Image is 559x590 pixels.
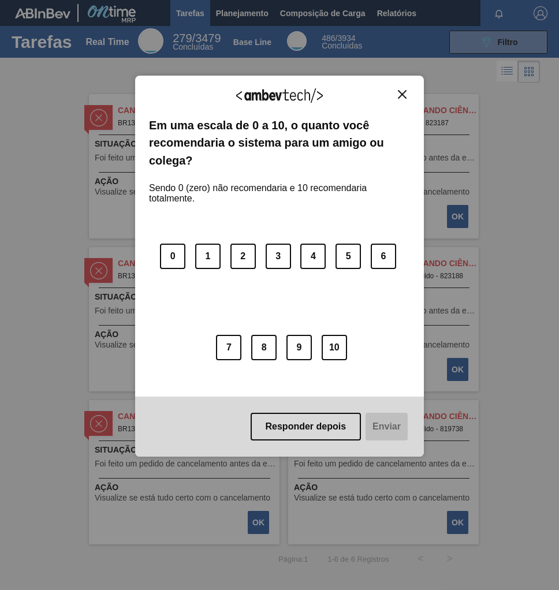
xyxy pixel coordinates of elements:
[230,244,256,269] button: 2
[266,244,291,269] button: 3
[160,244,185,269] button: 0
[394,89,410,99] button: Close
[300,244,326,269] button: 4
[336,244,361,269] button: 5
[398,90,407,99] img: Close
[286,335,312,360] button: 9
[216,335,241,360] button: 7
[251,335,277,360] button: 8
[322,335,347,360] button: 10
[371,244,396,269] button: 6
[236,88,323,103] img: Logo Ambevtech
[149,169,410,204] label: Sendo 0 (zero) não recomendaria e 10 recomendaria totalmente.
[149,117,410,169] label: Em uma escala de 0 a 10, o quanto você recomendaria o sistema para um amigo ou colega?
[195,244,221,269] button: 1
[251,413,362,440] button: Responder depois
